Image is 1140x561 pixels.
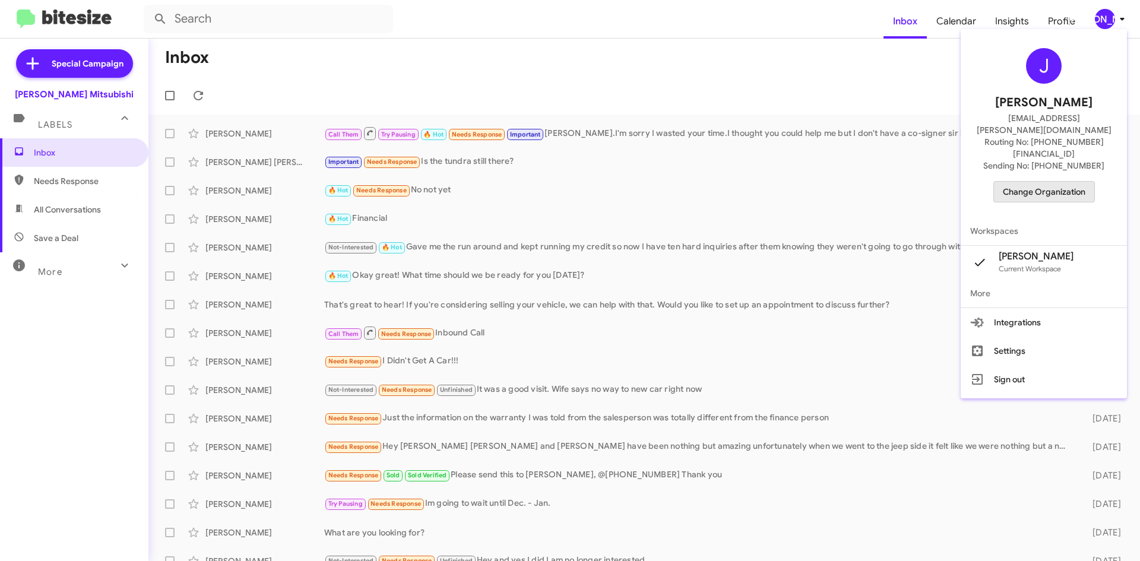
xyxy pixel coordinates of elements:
span: [PERSON_NAME] [995,93,1092,112]
div: J [1026,48,1062,84]
button: Integrations [961,308,1127,337]
span: More [961,279,1127,308]
span: Sending No: [PHONE_NUMBER] [983,160,1104,172]
button: Sign out [961,365,1127,394]
span: Workspaces [961,217,1127,245]
span: Change Organization [1003,182,1085,202]
span: Routing No: [PHONE_NUMBER][FINANCIAL_ID] [975,136,1113,160]
span: [PERSON_NAME] [999,251,1073,262]
span: Current Workspace [999,264,1061,273]
button: Settings [961,337,1127,365]
button: Change Organization [993,181,1095,202]
span: [EMAIL_ADDRESS][PERSON_NAME][DOMAIN_NAME] [975,112,1113,136]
